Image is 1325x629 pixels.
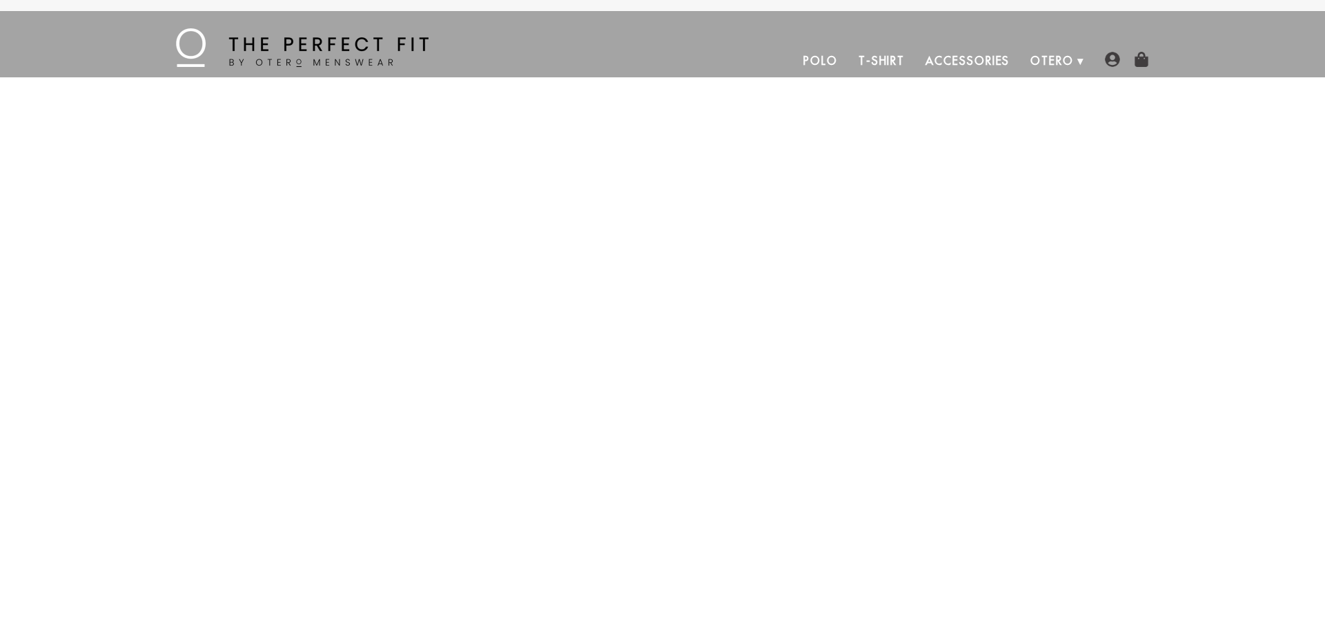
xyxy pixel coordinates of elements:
a: Otero [1020,44,1084,77]
img: shopping-bag-icon.png [1134,52,1149,67]
a: T-Shirt [848,44,915,77]
img: user-account-icon.png [1105,52,1120,67]
a: Polo [793,44,848,77]
a: Accessories [915,44,1020,77]
img: The Perfect Fit - by Otero Menswear - Logo [176,28,429,67]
